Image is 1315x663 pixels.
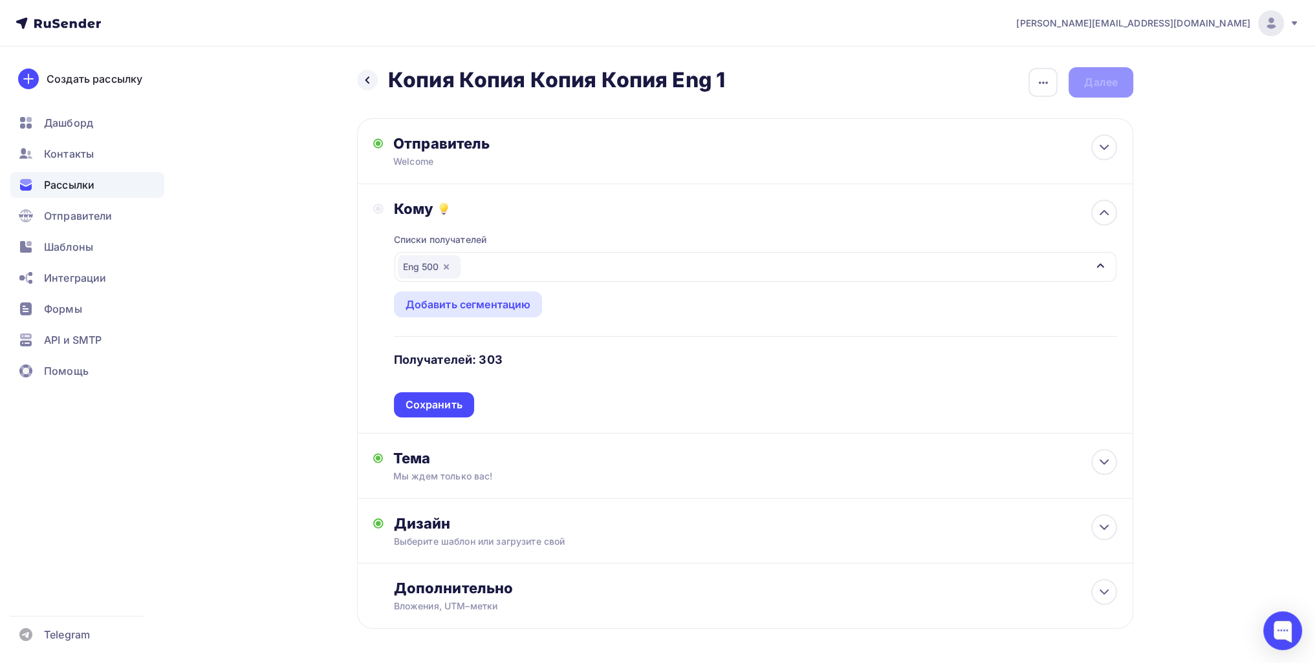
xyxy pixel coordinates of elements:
[44,270,106,286] span: Интеграции
[393,134,673,153] div: Отправитель
[44,627,90,642] span: Telegram
[388,67,725,93] h2: Копия Копия Копия Копия Eng 1
[394,251,1117,282] button: Eng 500
[44,239,93,255] span: Шаблоны
[10,203,164,229] a: Отправители
[394,514,1117,532] div: Дизайн
[10,110,164,136] a: Дашборд
[406,397,462,412] div: Сохранить
[394,600,1045,613] div: Вложения, UTM–метки
[44,332,102,348] span: API и SMTP
[10,172,164,198] a: Рассылки
[398,255,461,279] div: Eng 500
[1016,10,1299,36] a: [PERSON_NAME][EMAIL_ADDRESS][DOMAIN_NAME]
[44,177,94,193] span: Рассылки
[393,449,649,467] div: Тема
[47,71,142,87] div: Создать рассылку
[393,155,646,168] div: Welcome
[44,146,94,162] span: Контакты
[10,234,164,260] a: Шаблоны
[10,296,164,322] a: Формы
[1016,17,1250,30] span: [PERSON_NAME][EMAIL_ADDRESS][DOMAIN_NAME]
[394,579,1117,597] div: Дополнительно
[394,200,1117,218] div: Кому
[406,297,531,312] div: Добавить сегментацию
[394,352,503,368] h4: Получателей: 303
[44,363,89,379] span: Помощь
[394,535,1045,548] div: Выберите шаблон или загрузите свой
[44,208,113,224] span: Отправители
[10,141,164,167] a: Контакты
[393,470,624,483] div: Мы ждем только вас!
[44,115,93,131] span: Дашборд
[394,233,487,246] div: Списки получателей
[44,301,82,317] span: Формы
